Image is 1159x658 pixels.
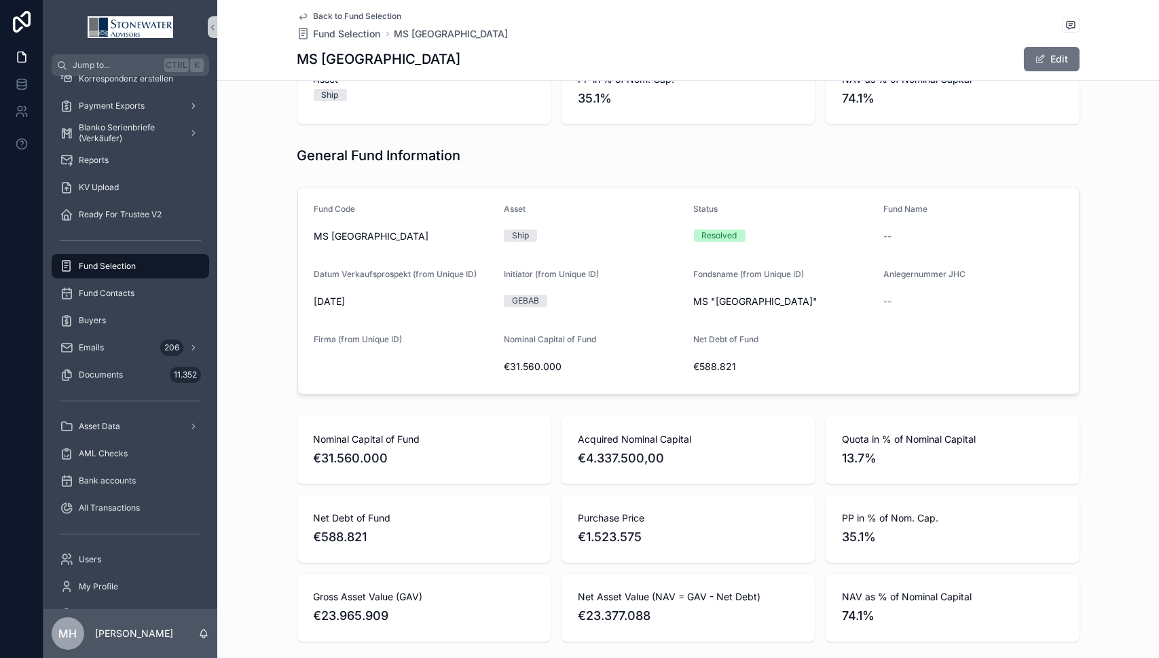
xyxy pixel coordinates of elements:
span: €4.337.500,00 [578,449,798,468]
span: Net Asset Value (NAV = GAV - Net Debt) [578,590,798,604]
a: My Profile [52,574,209,599]
span: Buyers [79,315,106,326]
div: scrollable content [43,76,217,609]
span: MS "[GEOGRAPHIC_DATA]" [694,295,873,308]
a: Back to Fund Selection [297,11,402,22]
a: KV Upload [52,175,209,200]
span: MS [GEOGRAPHIC_DATA] [314,230,494,243]
span: 13.7% [842,449,1063,468]
span: Anlegernummer JHC [883,269,965,279]
span: €31.560.000 [314,449,534,468]
a: Documents11.352 [52,363,209,387]
span: Asset [504,204,526,214]
a: AML Checks [52,441,209,466]
span: Fund Selection [79,261,136,272]
span: Status [694,204,718,214]
a: Reports [52,148,209,172]
span: Fondsname (from Unique ID) [694,269,805,279]
button: Edit [1024,47,1080,71]
span: Firma (from Unique ID) [314,334,403,344]
span: PP in % of Nom. Cap. [842,511,1063,525]
div: GEBAB [512,295,539,307]
a: Emails206 [52,335,209,360]
h1: General Fund Information [297,146,461,165]
span: Back to Fund Selection [314,11,402,22]
span: Datum Verkaufsprospekt (from Unique ID) [314,269,477,279]
span: €588.821 [694,360,873,373]
span: Net Debt of Fund [694,334,759,344]
span: €1.523.575 [578,528,798,547]
span: Initiator (from Unique ID) [504,269,599,279]
span: KV Upload [79,182,119,193]
a: Blanko Serienbriefe (Verkäufer) [52,121,209,145]
span: All Transactions [79,502,140,513]
a: Korrespondenz erstellen [52,67,209,91]
p: [PERSON_NAME] [95,627,173,640]
span: My Profile [79,581,118,592]
span: Users [79,554,101,565]
span: €23.377.088 [578,606,798,625]
a: Users [52,547,209,572]
span: Ready For Trustee V2 [79,209,162,220]
a: Asset Data [52,414,209,439]
span: Bank accounts [79,475,136,486]
span: Fund Contacts [79,288,134,299]
span: Fund Selection [314,27,381,41]
span: AML Checks [79,448,128,459]
span: Purchase Price [578,511,798,525]
button: Jump to...CtrlK [52,54,209,76]
span: [DATE] [314,295,494,308]
div: Ship [512,230,529,242]
span: K [191,60,202,71]
div: 206 [160,340,183,356]
span: €31.560.000 [504,360,683,373]
span: Ctrl [164,58,189,72]
a: Payment Exports [52,94,209,118]
a: Fund Selection [52,254,209,278]
span: Nominal Capital of Fund [314,433,534,446]
div: Ship [322,89,339,101]
span: Fund Name [883,204,927,214]
a: Ready For Trustee V2 [52,202,209,227]
span: 35.1% [578,89,798,108]
span: Net Debt of Fund [314,511,534,525]
a: All Transactions [52,496,209,520]
a: Fund Contacts [52,281,209,306]
span: Korrespondenz erstellen [79,73,173,84]
span: 35.1% [842,528,1063,547]
span: Payment Exports [79,100,145,111]
span: 74.1% [842,89,1063,108]
a: Fund Selection [297,27,381,41]
div: 11.352 [170,367,201,383]
a: Buyers [52,308,209,333]
span: Acquired Nominal Capital [578,433,798,446]
span: Asset Data [79,421,120,432]
span: €23.965.909 [314,606,534,625]
span: Quota in % of Nominal Capital [842,433,1063,446]
span: NAV as % of Nominal Capital [842,590,1063,604]
a: Bank accounts [52,469,209,493]
span: €588.821 [314,528,534,547]
a: MS [GEOGRAPHIC_DATA] [394,27,509,41]
div: Resolved [702,230,737,242]
span: -- [883,230,891,243]
span: MH [59,625,77,642]
span: Dashboard KV Abwicklung [79,608,181,619]
span: Nominal Capital of Fund [504,334,596,344]
a: Dashboard KV Abwicklung [52,602,209,626]
span: Documents [79,369,123,380]
span: Fund Code [314,204,356,214]
span: 74.1% [842,606,1063,625]
img: App logo [88,16,173,38]
span: Gross Asset Value (GAV) [314,590,534,604]
span: Jump to... [73,60,159,71]
span: Reports [79,155,109,166]
span: Blanko Serienbriefe (Verkäufer) [79,122,178,144]
span: Emails [79,342,104,353]
h1: MS [GEOGRAPHIC_DATA] [297,50,461,69]
span: -- [883,295,891,308]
